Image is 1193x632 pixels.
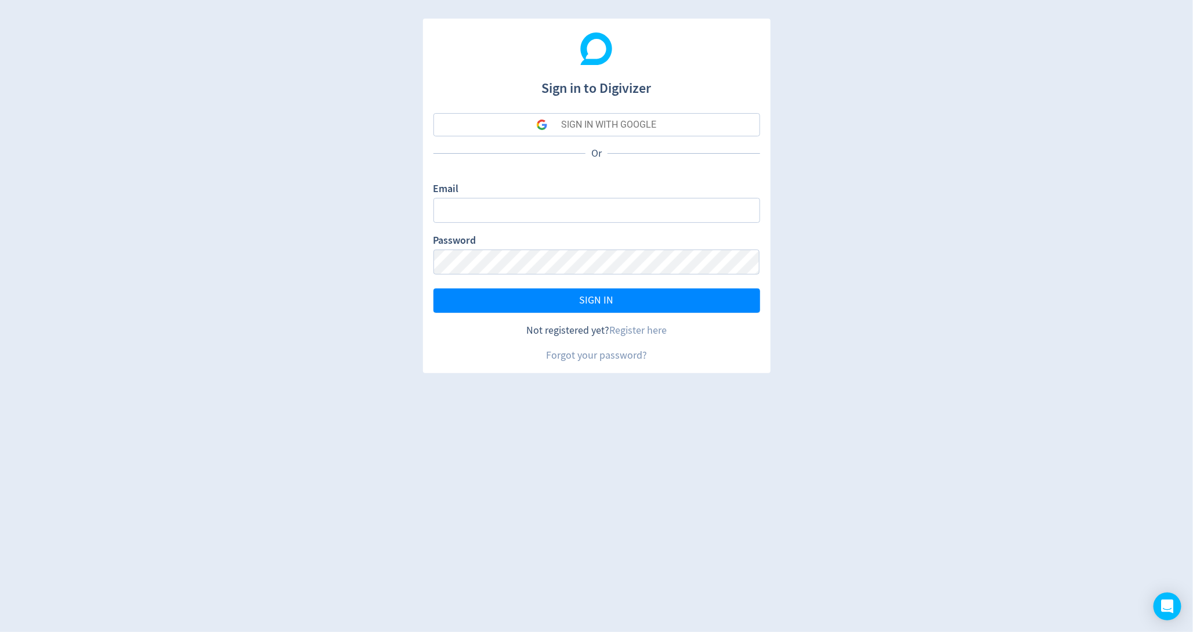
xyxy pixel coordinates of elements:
a: Register here [609,324,667,337]
div: Not registered yet? [433,323,760,338]
label: Email [433,182,459,198]
a: Forgot your password? [546,349,647,362]
div: Open Intercom Messenger [1154,593,1181,620]
button: SIGN IN [433,288,760,313]
h1: Sign in to Digivizer [433,68,760,99]
label: Password [433,233,476,250]
img: Digivizer Logo [580,32,613,65]
div: SIGN IN WITH GOOGLE [561,113,656,136]
p: Or [585,146,608,161]
span: SIGN IN [580,295,614,306]
button: SIGN IN WITH GOOGLE [433,113,760,136]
